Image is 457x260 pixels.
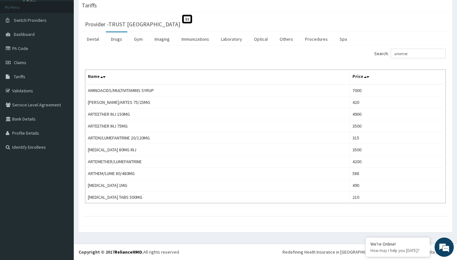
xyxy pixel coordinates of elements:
[85,180,350,191] td: [MEDICAL_DATA] 1MG
[14,17,47,23] span: Switch Providers
[85,84,350,96] td: AMINOACIDS/MULTIVITAMINS SYRUP
[85,144,350,156] td: [MEDICAL_DATA] 80MG INJ
[350,180,446,191] td: 490
[275,32,298,46] a: Others
[391,49,446,58] input: Search:
[350,168,446,180] td: 588
[79,249,143,255] strong: Copyright © 2017 .
[350,70,446,85] th: Price
[85,168,350,180] td: ARTHEM/LUME 80/480MG
[105,3,121,19] div: Minimize live chat window
[85,70,350,85] th: Name
[85,191,350,203] td: [MEDICAL_DATA] TABS 500MG
[350,84,446,96] td: 7000
[114,249,142,255] a: RelianceHMO
[350,156,446,168] td: 4200
[85,108,350,120] td: ARTEETHER INJ 150MG
[129,32,148,46] a: Gym
[370,248,425,253] p: How may I help you today?
[14,31,35,37] span: Dashboard
[85,96,350,108] td: [PERSON_NAME]/ARTES 75/25MG
[12,32,26,48] img: d_794563401_company_1708531726252_794563401
[249,32,273,46] a: Optical
[33,36,108,44] div: Chat with us now
[149,32,175,46] a: Imaging
[350,132,446,144] td: 315
[82,32,104,46] a: Dental
[350,96,446,108] td: 420
[106,32,127,46] a: Drugs
[176,32,214,46] a: Immunizations
[374,49,446,58] label: Search:
[350,108,446,120] td: 4900
[283,249,452,255] div: Redefining Heath Insurance in [GEOGRAPHIC_DATA] using Telemedicine and Data Science!
[350,191,446,203] td: 210
[85,132,350,144] td: ARTEM/LUMEFANTRINE 20/120MG
[14,60,26,65] span: Claims
[85,120,350,132] td: ARTEETHER INJ 75MG
[82,3,97,8] h3: Tariffs
[334,32,352,46] a: Spa
[74,244,457,260] footer: All rights reserved.
[85,156,350,168] td: ARTEMETHER/LUMEFANTRINE
[14,74,25,80] span: Tariffs
[85,21,180,27] h3: Provider - TRUST [GEOGRAPHIC_DATA]
[370,241,425,247] div: We're Online!
[182,15,192,23] span: St
[37,81,89,146] span: We're online!
[300,32,333,46] a: Procedures
[3,175,122,197] textarea: Type your message and hit 'Enter'
[216,32,247,46] a: Laboratory
[350,120,446,132] td: 3500
[350,144,446,156] td: 3500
